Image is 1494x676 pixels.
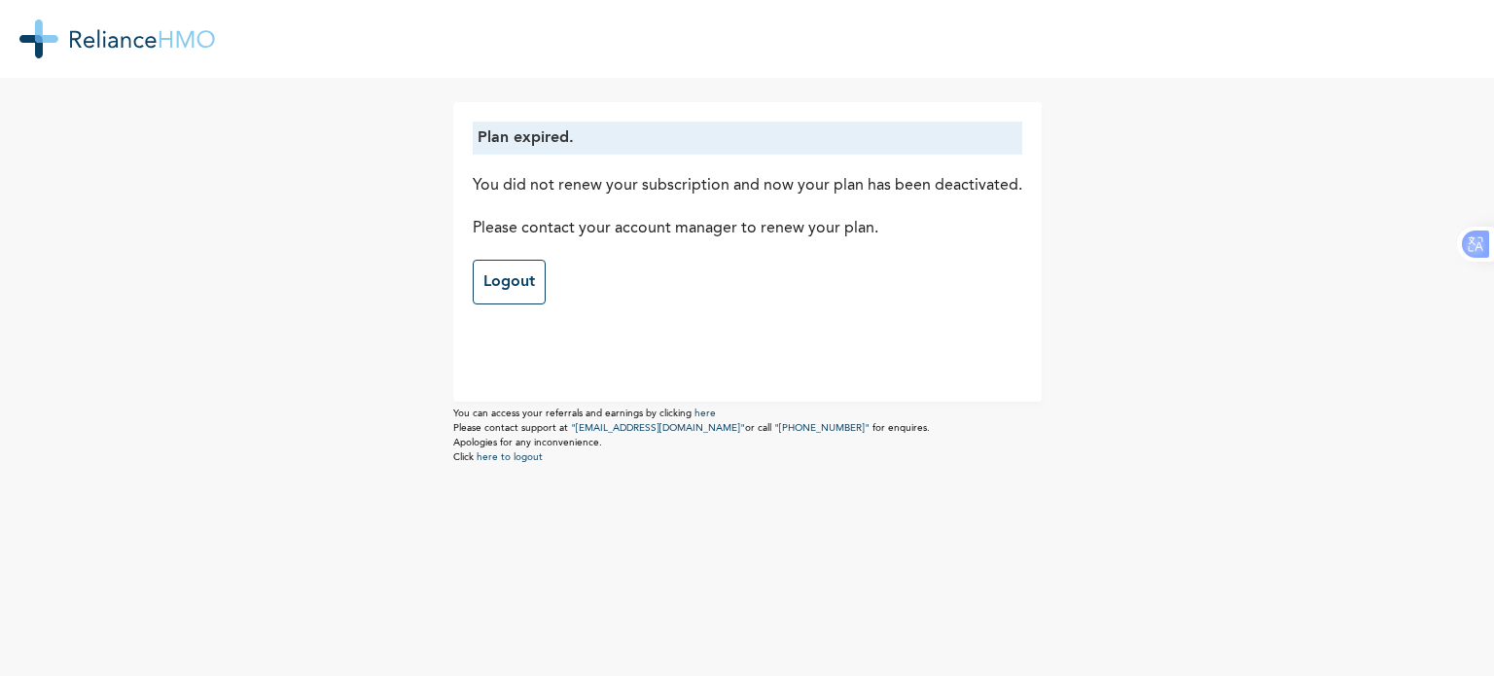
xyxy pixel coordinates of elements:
img: RelianceHMO [19,19,215,58]
a: "[EMAIL_ADDRESS][DOMAIN_NAME]" [571,423,745,433]
p: Plan expired. [478,126,1017,150]
p: You can access your referrals and earnings by clicking [453,407,1042,421]
p: Please contact your account manager to renew your plan. [473,217,1022,240]
p: Please contact support at or call for enquires. Apologies for any inconvenience. [453,421,1042,450]
p: You did not renew your subscription and now your plan has been deactivated. [473,174,1022,197]
a: here [694,409,716,418]
p: Click [453,450,1042,465]
a: Logout [473,260,546,304]
a: here to logout [477,452,543,462]
a: "[PHONE_NUMBER]" [774,423,870,433]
